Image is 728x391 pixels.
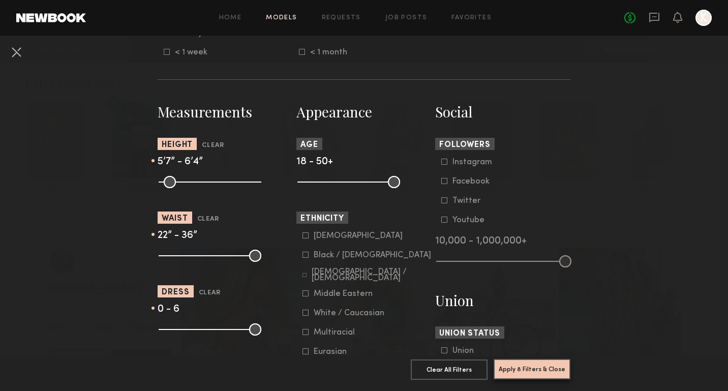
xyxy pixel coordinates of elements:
[385,15,428,21] a: Job Posts
[300,215,344,223] span: Ethnicity
[158,157,203,167] span: 5’7” - 6’4”
[8,44,24,62] common-close-button: Cancel
[314,349,353,355] div: Eurasian
[296,102,432,122] h3: Appearance
[312,269,432,281] div: [DEMOGRAPHIC_DATA] / [DEMOGRAPHIC_DATA]
[158,305,179,314] span: 0 - 6
[162,215,188,223] span: Waist
[296,157,333,167] span: 18 - 50+
[310,49,350,55] div: < 1 month
[162,141,193,149] span: Height
[219,15,242,21] a: Home
[411,359,488,380] button: Clear All Filters
[435,102,570,122] h3: Social
[162,289,190,296] span: Dress
[452,348,492,354] div: Union
[310,30,350,36] div: < 1 week
[8,44,24,60] button: Cancel
[314,310,384,316] div: White / Caucasian
[314,329,355,336] div: Multiracial
[452,159,492,165] div: Instagram
[314,291,373,297] div: Middle Eastern
[439,330,500,338] span: Union Status
[175,30,215,36] div: < 3 days
[452,198,492,204] div: Twitter
[314,252,431,258] div: Black / [DEMOGRAPHIC_DATA]
[158,102,293,122] h3: Measurements
[452,217,492,223] div: Youtube
[202,140,224,152] button: Clear
[314,233,403,239] div: [DEMOGRAPHIC_DATA]
[435,237,570,246] div: 10,000 - 1,000,000+
[439,141,491,149] span: Followers
[175,49,215,55] div: < 1 week
[452,178,492,185] div: Facebook
[451,15,492,21] a: Favorites
[199,287,221,299] button: Clear
[322,15,361,21] a: Requests
[435,291,570,310] h3: Union
[300,141,318,149] span: Age
[494,359,570,379] button: Apply 8 Filters & Close
[695,10,712,26] a: K
[197,214,219,225] button: Clear
[158,231,197,240] span: 22” - 36”
[266,15,297,21] a: Models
